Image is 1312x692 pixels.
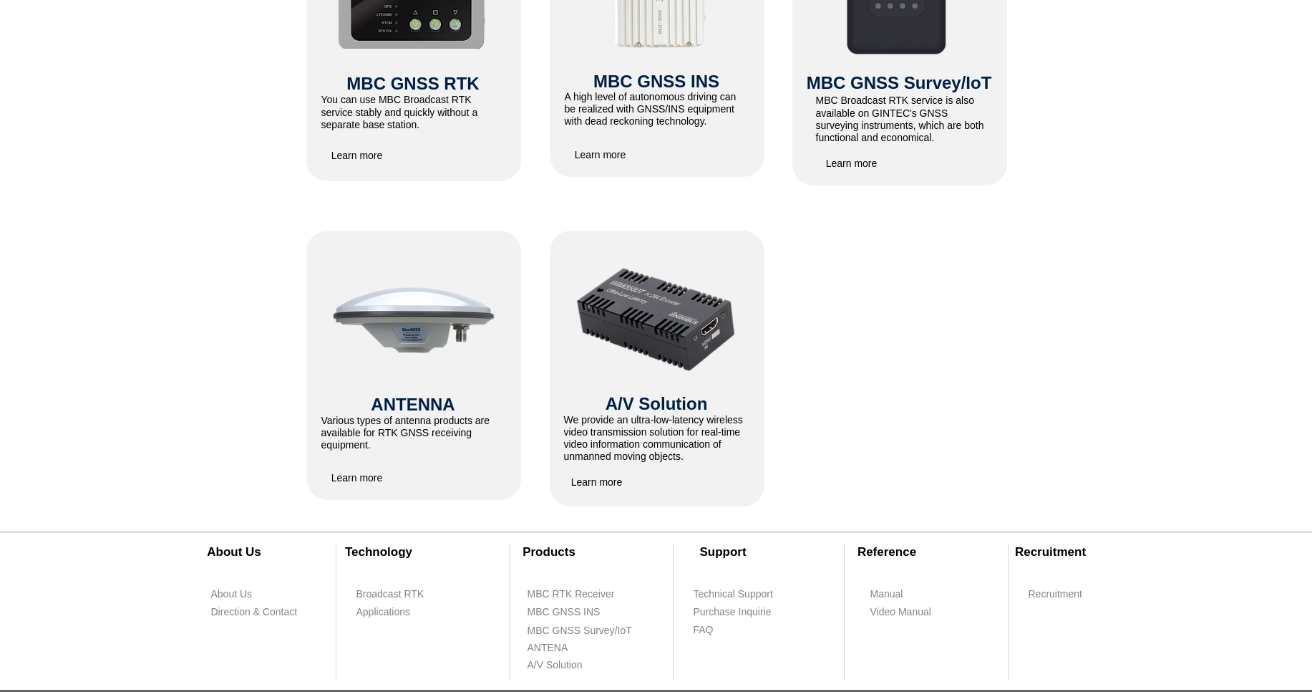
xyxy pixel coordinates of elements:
[321,94,478,130] span: You can use MBC Broadcast RTK service stably and quickly without a separate base station.
[561,468,633,496] a: Learn more
[826,158,878,169] span: Learn more
[321,463,393,492] a: Learn more
[356,605,411,620] span: Applications
[211,605,298,620] span: Direction & Contact
[870,605,931,620] span: Video Manual
[527,603,616,621] a: MBC GNSS INS
[371,395,455,414] span: ANTENNA
[857,545,916,559] span: ​Reference
[321,93,478,130] span: ​ ​
[210,603,307,621] a: Direction & Contact
[593,72,719,91] span: MBC GNSS INS
[527,585,634,603] a: MBC RTK Receiver
[816,95,984,143] span: MBC Broadcast RTK service is also available on GINTEC's GNSS surveying instruments, which are bot...
[693,603,775,621] a: Purchase Inquirie
[328,231,500,403] img: at340-1.png
[527,622,652,640] a: MBC GNSS Survey/IoT
[523,545,575,559] span: Products​
[528,624,632,638] span: MBC GNSS Survey/IoT
[565,91,737,127] span: A high level of autonomous driving can be realized with GNSS/INS equipment with dead reckoning te...
[528,587,615,602] span: MBC RTK Receiver
[807,73,992,92] span: MBC GNSS Survey/IoT
[321,141,393,170] a: Learn more
[564,414,743,462] span: ​We provide an ultra-low-latency wireless video transmission solution for real-time video informa...
[870,587,903,602] span: Manual
[527,656,609,674] a: A/V Solution
[694,587,773,602] span: Technical Support
[331,472,383,484] span: Learn more
[331,150,383,161] span: Learn more
[211,587,253,602] span: About Us
[346,74,479,93] span: MBC GNSS RTK
[870,603,952,621] a: Video Manual
[870,585,952,603] a: Manual
[694,605,772,620] span: Purchase Inquirie
[693,585,800,603] a: Technical Support
[1029,587,1082,602] span: Recruitment
[1015,545,1086,559] span: Recruitment
[528,658,583,673] span: A/V Solution
[345,545,412,559] span: ​Technology
[356,603,438,621] a: Applications
[207,545,261,559] span: ​About Us
[527,639,609,657] a: ANTENA
[210,585,293,603] a: About Us
[575,149,626,160] span: Learn more
[1147,630,1312,692] iframe: Wix Chat
[699,545,746,559] span: Support
[321,415,490,451] span: Various types of antenna products are available for RTK GNSS receiving equipment.
[528,641,568,655] span: ANTENA
[356,585,438,603] a: Broadcast RTK
[528,605,601,620] span: MBC GNSS INS
[694,623,714,638] span: FAQ
[606,394,708,413] span: A/V Solution
[816,94,984,143] span: ​ ​
[816,149,888,178] a: Learn more
[565,140,636,169] a: Learn more
[571,476,623,488] span: Learn more
[693,621,775,639] a: FAQ
[573,254,740,385] img: WiMi5560T_5.png
[356,587,424,602] span: Broadcast RTK
[1028,585,1096,603] a: Recruitment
